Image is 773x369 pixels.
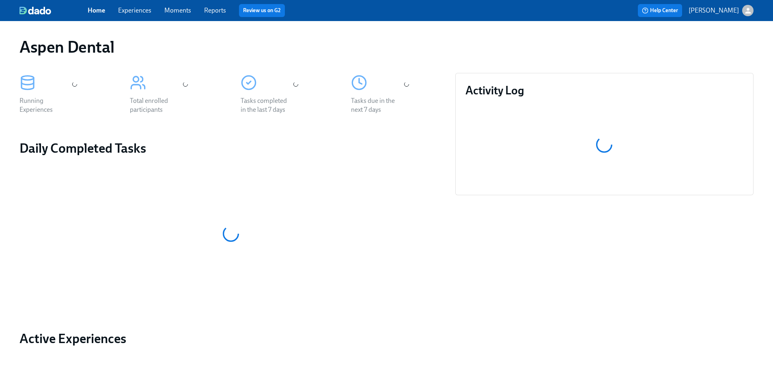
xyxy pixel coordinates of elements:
a: Home [88,6,105,14]
button: Review us on G2 [239,4,285,17]
h1: Aspen Dental [19,37,114,57]
a: Active Experiences [19,331,442,347]
a: Experiences [118,6,151,14]
h2: Daily Completed Tasks [19,140,442,156]
div: Tasks due in the next 7 days [351,96,403,114]
button: [PERSON_NAME] [689,5,754,16]
button: Help Center [638,4,682,17]
div: Running Experiences [19,96,71,114]
h3: Activity Log [465,83,743,98]
a: Moments [164,6,191,14]
p: [PERSON_NAME] [689,6,739,15]
span: Help Center [642,6,678,15]
img: dado [19,6,51,15]
a: Review us on G2 [243,6,281,15]
a: dado [19,6,88,15]
a: Reports [204,6,226,14]
div: Total enrolled participants [130,96,182,114]
div: Tasks completed in the last 7 days [241,96,293,114]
